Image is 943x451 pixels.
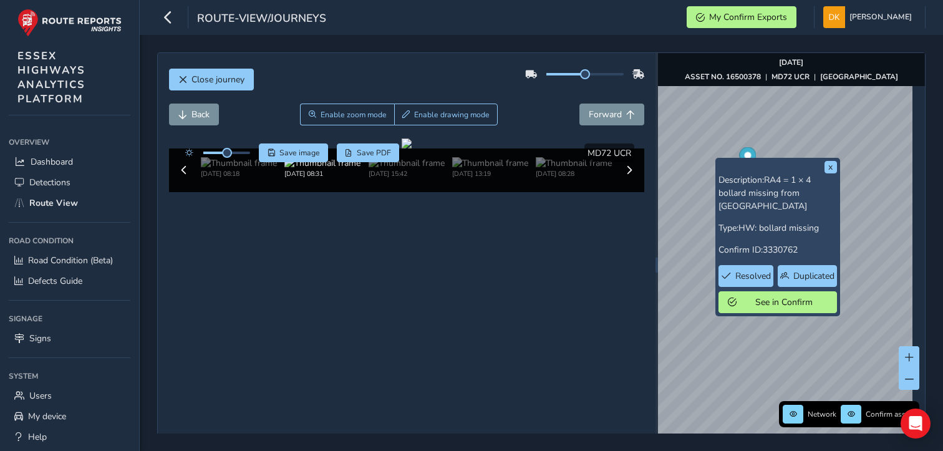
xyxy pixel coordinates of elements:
[588,147,631,159] span: MD72 UCR
[300,104,394,125] button: Zoom
[9,271,130,291] a: Defects Guide
[536,157,612,169] img: Thumbnail frame
[29,332,51,344] span: Signs
[9,231,130,250] div: Road Condition
[414,110,490,120] span: Enable drawing mode
[771,72,810,82] strong: MD72 UCR
[779,57,803,67] strong: [DATE]
[718,243,837,256] p: Confirm ID:
[169,104,219,125] button: Back
[9,328,130,349] a: Signs
[866,409,916,419] span: Confirm assets
[31,156,73,168] span: Dashboard
[169,69,254,90] button: Close journey
[685,72,898,82] div: | |
[820,72,898,82] strong: [GEOGRAPHIC_DATA]
[808,409,836,419] span: Network
[579,104,644,125] button: Forward
[849,6,912,28] span: [PERSON_NAME]
[9,250,130,271] a: Road Condition (Beta)
[369,157,445,169] img: Thumbnail frame
[337,143,400,162] button: PDF
[709,11,787,23] span: My Confirm Exports
[201,157,277,169] img: Thumbnail frame
[589,109,622,120] span: Forward
[536,169,612,178] div: [DATE] 08:28
[452,169,528,178] div: [DATE] 13:19
[17,9,122,37] img: rr logo
[687,6,796,28] button: My Confirm Exports
[823,6,916,28] button: [PERSON_NAME]
[321,110,387,120] span: Enable zoom mode
[197,11,326,28] span: route-view/journeys
[357,148,391,158] span: Save PDF
[28,255,113,266] span: Road Condition (Beta)
[9,406,130,427] a: My device
[17,49,85,106] span: ESSEX HIGHWAYS ANALYTICS PLATFORM
[28,275,82,287] span: Defects Guide
[823,6,845,28] img: diamond-layout
[685,72,761,82] strong: ASSET NO. 16500378
[9,386,130,406] a: Users
[9,193,130,213] a: Route View
[9,367,130,386] div: System
[369,169,445,178] div: [DATE] 15:42
[9,152,130,172] a: Dashboard
[28,431,47,443] span: Help
[718,221,837,235] p: Type:
[763,244,798,256] span: 3330762
[28,410,66,422] span: My device
[778,265,836,287] button: Duplicated
[9,133,130,152] div: Overview
[452,157,528,169] img: Thumbnail frame
[735,270,771,282] span: Resolved
[29,390,52,402] span: Users
[284,169,360,178] div: [DATE] 08:31
[284,157,360,169] img: Thumbnail frame
[9,172,130,193] a: Detections
[718,174,811,212] span: RA4 = 1 × 4 bollard missing from [GEOGRAPHIC_DATA]
[825,161,837,173] button: x
[201,169,277,178] div: [DATE] 08:18
[718,291,837,313] button: See in Confirm
[9,427,130,447] a: Help
[718,173,837,213] p: Description:
[793,270,834,282] span: Duplicated
[394,104,498,125] button: Draw
[901,409,931,439] div: Open Intercom Messenger
[279,148,320,158] span: Save image
[259,143,328,162] button: Save
[739,147,756,173] div: Map marker
[191,109,210,120] span: Back
[741,296,828,308] span: See in Confirm
[9,309,130,328] div: Signage
[738,222,819,234] span: HW: bollard missing
[29,197,78,209] span: Route View
[29,177,70,188] span: Detections
[191,74,244,85] span: Close journey
[718,265,774,287] button: Resolved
